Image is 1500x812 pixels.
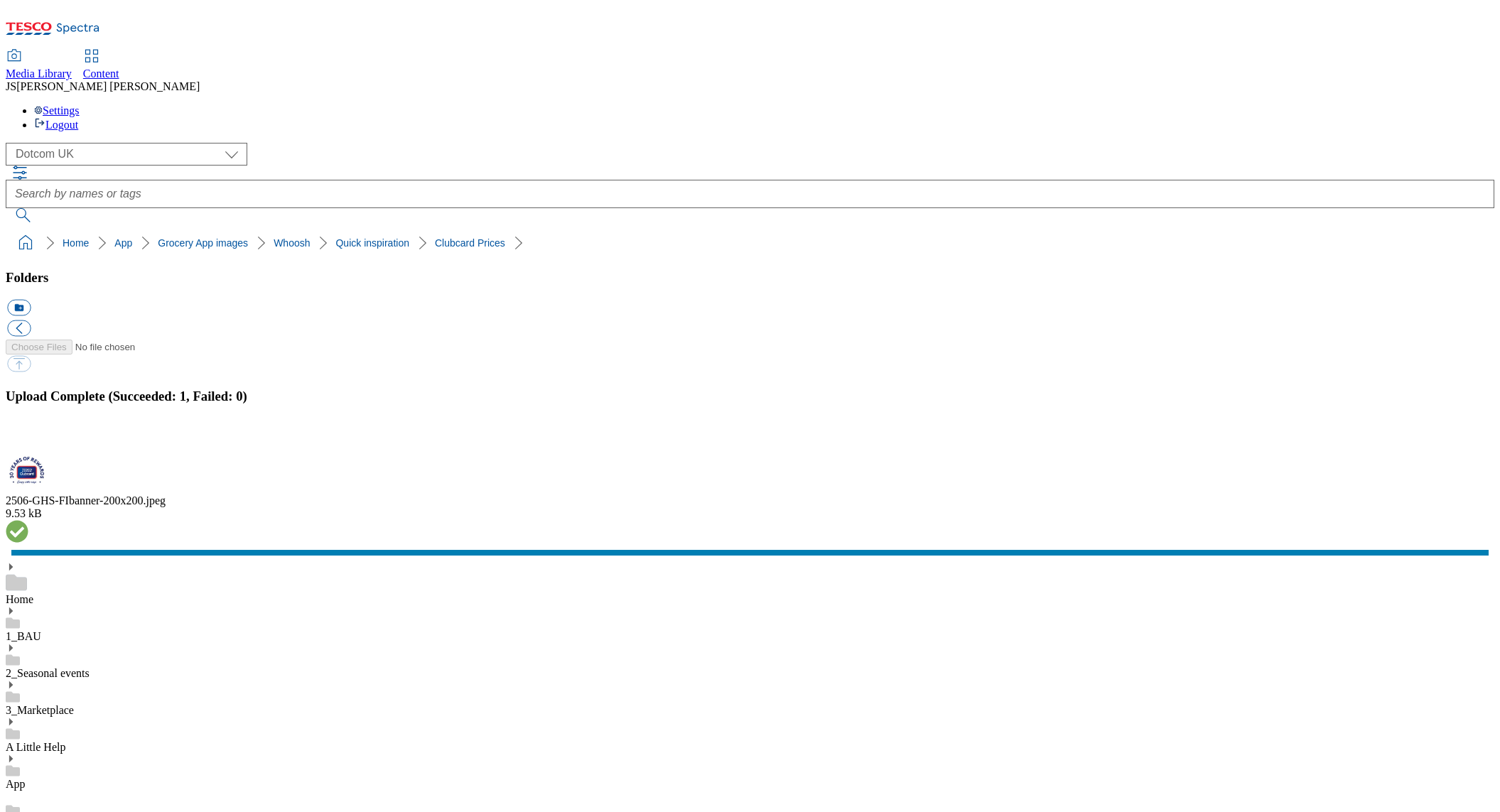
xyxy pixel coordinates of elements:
[6,741,65,753] a: A Little Help
[83,67,119,80] span: Content
[6,630,41,642] a: 1_BAU
[335,237,409,249] a: Quick inspiration
[6,704,74,716] a: 3_Marketplace
[114,237,132,249] a: App
[63,237,89,249] a: Home
[6,449,48,492] img: preview
[6,270,1494,286] h3: Folders
[6,229,1494,256] nav: breadcrumb
[6,778,26,790] a: App
[274,237,310,249] a: Whoosh
[6,50,72,80] a: Media Library
[435,237,505,249] a: Clubcard Prices
[6,494,1494,507] div: 2506-GHS-FIbanner-200x200.jpeg
[34,119,78,131] a: Logout
[6,389,1494,404] h3: Upload Complete (Succeeded: 1, Failed: 0)
[14,232,37,254] a: home
[34,104,80,117] a: Settings
[6,507,1494,520] div: 9.53 kB
[6,67,72,80] span: Media Library
[6,667,90,679] a: 2_Seasonal events
[83,50,119,80] a: Content
[6,593,33,605] a: Home
[16,80,200,92] span: [PERSON_NAME] [PERSON_NAME]
[158,237,248,249] a: Grocery App images
[6,80,16,92] span: JS
[6,180,1494,208] input: Search by names or tags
